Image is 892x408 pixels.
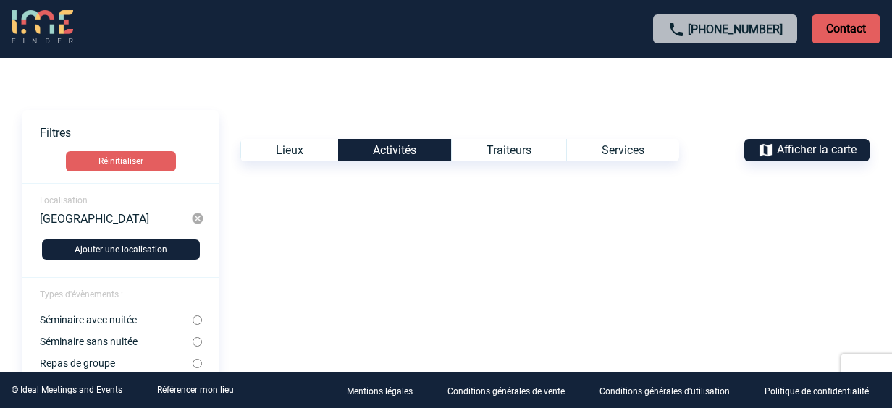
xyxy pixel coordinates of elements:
[777,143,857,156] span: Afficher la carte
[66,151,176,171] button: Réinitialiser
[668,21,685,38] img: call-24-px.png
[588,383,753,397] a: Conditions générales d'utilisation
[240,139,338,161] div: Lieux
[40,195,88,205] span: Localisation
[451,139,566,161] div: Traiteurs
[22,151,219,171] a: Réinitialiser
[447,386,565,396] p: Conditions générales de vente
[40,212,191,225] div: [GEOGRAPHIC_DATA]
[40,289,123,299] span: Types d'évènements :
[812,14,880,43] p: Contact
[40,357,193,369] label: Repas de groupe
[42,239,200,260] button: Ajouter une localisation
[40,336,193,347] label: Séminaire sans nuitée
[157,385,234,395] a: Référencer mon lieu
[436,383,588,397] a: Conditions générales de vente
[40,314,193,326] label: Séminaire avec nuitée
[566,139,679,161] div: Services
[338,139,451,161] div: Activités
[347,386,413,396] p: Mentions légales
[599,386,730,396] p: Conditions générales d'utilisation
[40,126,219,140] p: Filtres
[688,22,783,36] a: [PHONE_NUMBER]
[335,383,436,397] a: Mentions légales
[765,386,869,396] p: Politique de confidentialité
[753,383,892,397] a: Politique de confidentialité
[12,385,122,395] div: © Ideal Meetings and Events
[191,212,204,225] img: cancel-24-px-g.png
